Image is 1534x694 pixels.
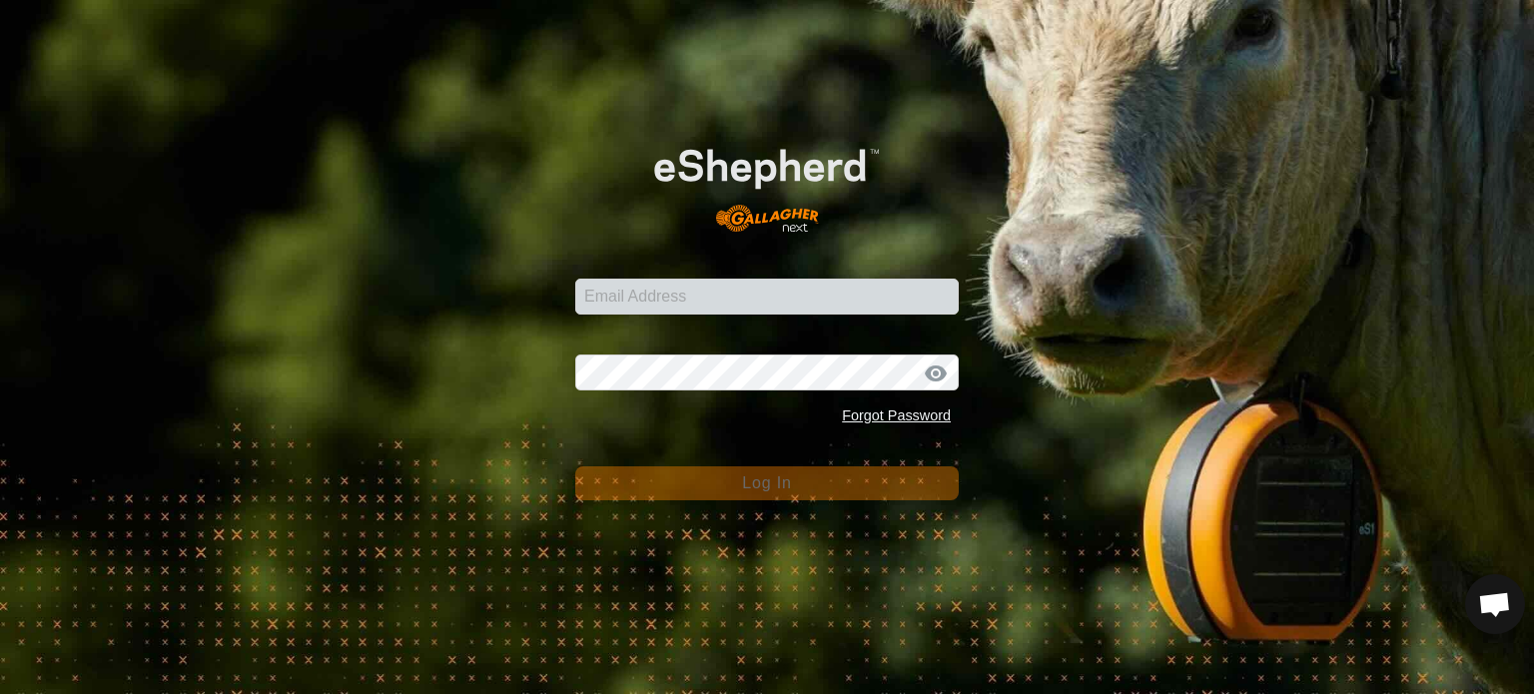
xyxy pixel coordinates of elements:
[613,117,920,248] img: E-shepherd Logo
[1465,574,1525,634] div: Open chat
[575,466,959,500] button: Log In
[575,279,959,315] input: Email Address
[842,407,951,423] a: Forgot Password
[742,474,791,491] span: Log In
